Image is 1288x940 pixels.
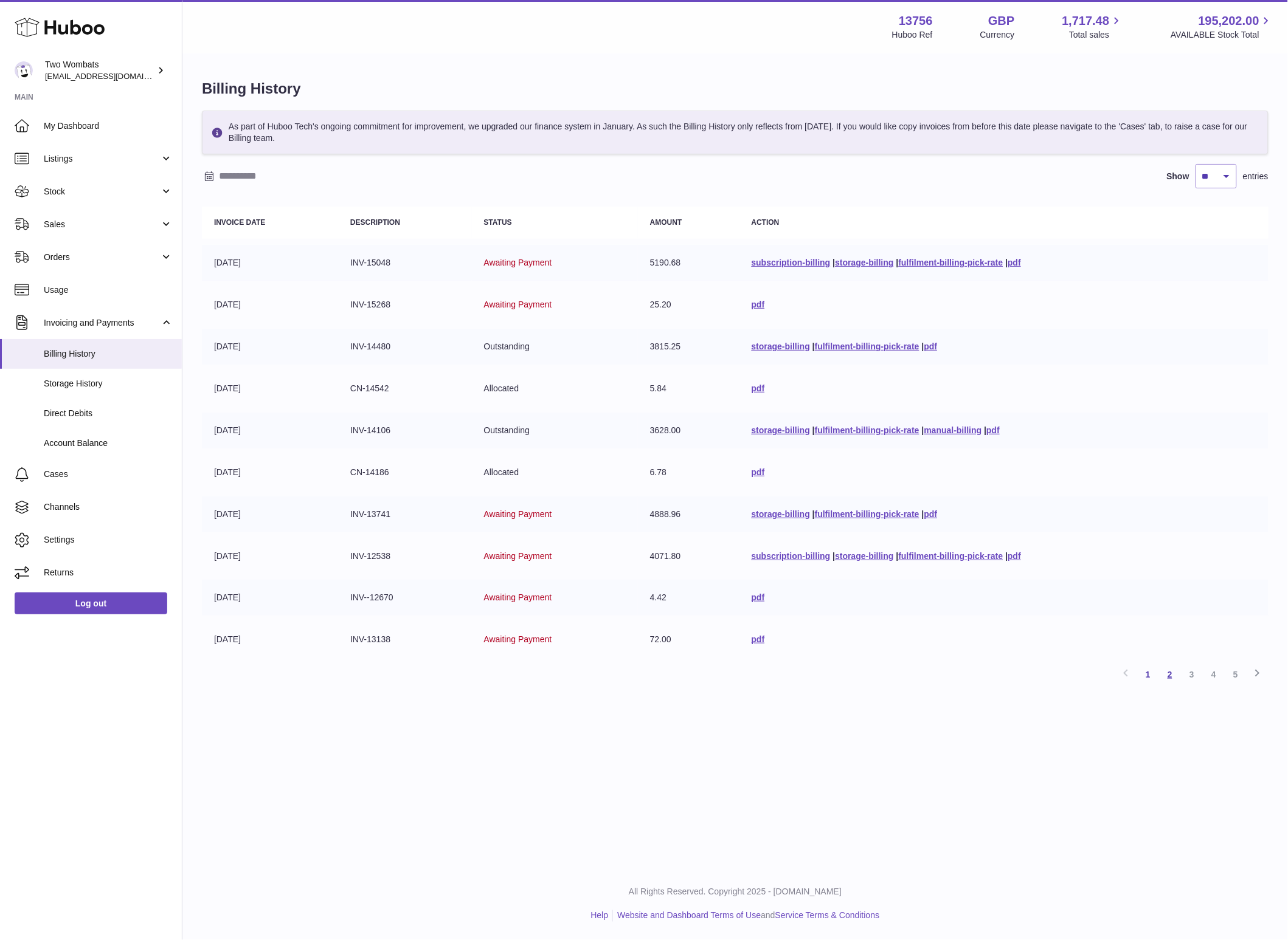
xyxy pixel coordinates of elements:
[202,79,1269,98] h1: Billing History
[338,371,472,407] td: CN-14542
[752,383,765,393] a: pdf
[1005,258,1008,267] span: |
[44,534,173,546] span: Settings
[815,509,919,519] a: fulfilment-billing-pick-rate
[815,425,919,435] a: fulfilment-billing-pick-rate
[202,287,338,323] td: [DATE]
[752,218,780,227] strong: Action
[922,425,924,435] span: |
[835,551,893,561] a: storage-billing
[44,153,160,165] span: Listings
[202,496,338,532] td: [DATE]
[650,218,682,227] strong: Amount
[484,383,519,393] span: Allocated
[350,218,400,227] strong: Description
[833,258,836,267] span: |
[202,622,338,657] td: [DATE]
[1199,13,1259,29] span: 195,202.00
[484,341,530,351] span: Outstanding
[638,538,739,574] td: 4071.80
[484,634,552,644] span: Awaiting Payment
[1167,171,1189,182] label: Show
[613,910,879,922] li: and
[202,245,338,281] td: [DATE]
[44,348,173,360] span: Billing History
[1225,664,1247,685] a: 5
[638,622,739,657] td: 72.00
[896,551,899,561] span: |
[484,425,530,435] span: Outstanding
[484,467,519,477] span: Allocated
[980,29,1015,41] div: Currency
[984,425,986,435] span: |
[338,329,472,365] td: INV-14480
[638,413,739,448] td: 3628.00
[896,258,899,267] span: |
[44,186,160,197] span: Stock
[835,258,893,267] a: storage-billing
[44,501,173,513] span: Channels
[44,567,173,578] span: Returns
[638,496,739,532] td: 4888.96
[815,341,919,351] a: fulfilment-billing-pick-rate
[338,245,472,281] td: INV-15048
[752,425,810,435] a: storage-billing
[1181,664,1203,685] a: 3
[638,455,739,490] td: 6.78
[45,59,154,82] div: Two Wombats
[752,341,810,351] a: storage-billing
[638,371,739,407] td: 5.84
[44,120,173,132] span: My Dashboard
[484,300,552,309] span: Awaiting Payment
[44,252,160,263] span: Orders
[617,911,761,921] a: Website and Dashboard Terms of Use
[752,551,831,561] a: subscription-billing
[812,425,815,435] span: |
[202,413,338,448] td: [DATE]
[338,455,472,490] td: CN-14186
[899,258,1003,267] a: fulfilment-billing-pick-rate
[202,538,338,574] td: [DATE]
[44,437,173,449] span: Account Balance
[202,455,338,490] td: [DATE]
[1137,664,1159,685] a: 1
[752,258,831,267] a: subscription-billing
[638,245,739,281] td: 5190.68
[892,29,933,41] div: Huboo Ref
[899,13,933,29] strong: 13756
[338,538,472,574] td: INV-12538
[1005,551,1008,561] span: |
[988,13,1014,29] strong: GBP
[1243,171,1269,182] span: entries
[202,580,338,616] td: [DATE]
[986,425,1000,435] a: pdf
[752,509,810,519] a: storage-billing
[1008,551,1021,561] a: pdf
[812,509,815,519] span: |
[484,218,512,227] strong: Status
[1159,664,1181,685] a: 2
[214,218,265,227] strong: Invoice Date
[45,71,179,81] span: [EMAIL_ADDRESS][DOMAIN_NAME]
[924,341,938,351] a: pdf
[338,622,472,657] td: INV-13138
[924,509,938,519] a: pdf
[591,911,609,921] a: Help
[1171,13,1273,41] a: 195,202.00 AVAILABLE Stock Total
[924,425,982,435] a: manual-billing
[192,887,1278,898] p: All Rights Reserved. Copyright 2025 - [DOMAIN_NAME]
[1062,13,1124,41] a: 1,717.48 Total sales
[922,509,924,519] span: |
[202,329,338,365] td: [DATE]
[638,329,739,365] td: 3815.25
[922,341,924,351] span: |
[202,371,338,407] td: [DATE]
[202,111,1269,154] div: As part of Huboo Tech's ongoing commitment for improvement, we upgraded our finance system in Jan...
[484,551,552,561] span: Awaiting Payment
[1062,13,1110,29] span: 1,717.48
[1069,29,1123,41] span: Total sales
[44,408,173,419] span: Direct Debits
[44,219,160,230] span: Sales
[338,413,472,448] td: INV-14106
[44,378,173,389] span: Storage History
